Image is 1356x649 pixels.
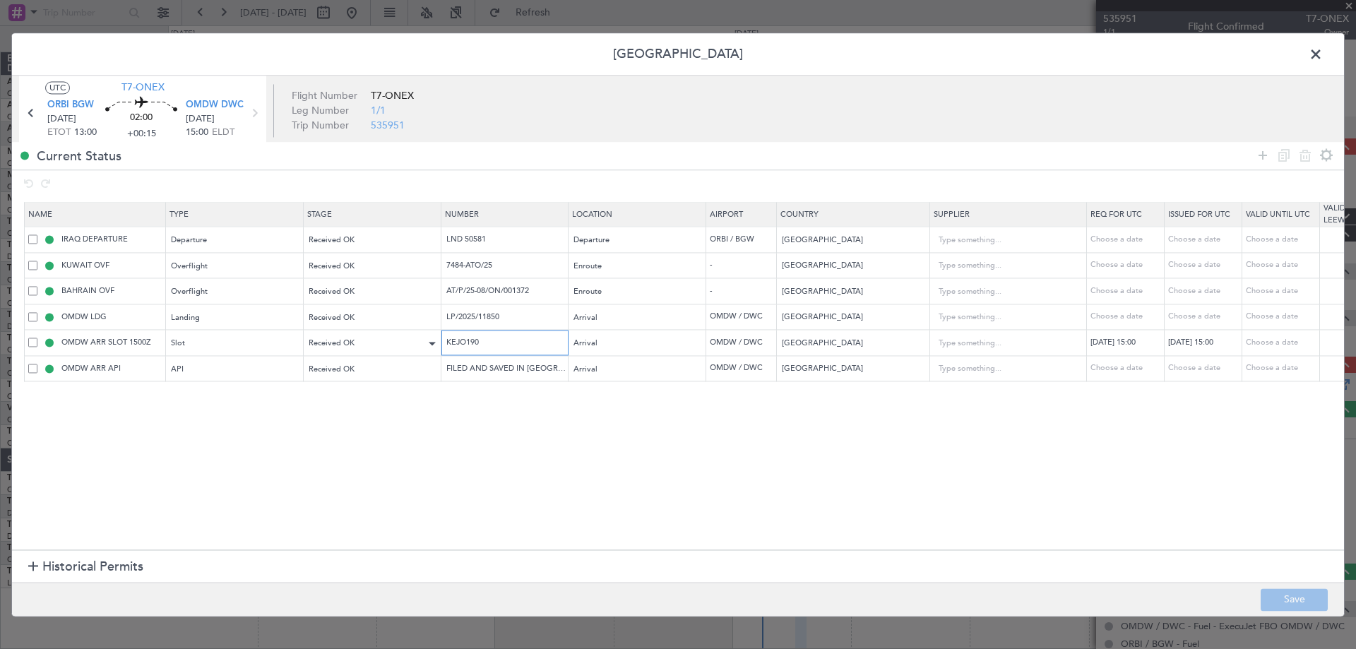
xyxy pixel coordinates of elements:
[1246,234,1319,246] div: Choose a date
[1168,209,1230,220] span: Issued For Utc
[1168,234,1242,246] div: Choose a date
[1090,209,1142,220] span: Req For Utc
[1168,311,1242,323] div: Choose a date
[1090,311,1164,323] div: Choose a date
[1246,311,1319,323] div: Choose a date
[1090,285,1164,297] div: Choose a date
[1090,337,1164,349] div: [DATE] 15:00
[12,33,1344,76] header: [GEOGRAPHIC_DATA]
[1246,363,1319,375] div: Choose a date
[1090,234,1164,246] div: Choose a date
[1246,337,1319,349] div: Choose a date
[1168,363,1242,375] div: Choose a date
[1168,337,1242,349] div: [DATE] 15:00
[1090,363,1164,375] div: Choose a date
[1246,209,1310,220] span: Valid Until Utc
[1246,285,1319,297] div: Choose a date
[1246,260,1319,272] div: Choose a date
[1168,260,1242,272] div: Choose a date
[1168,285,1242,297] div: Choose a date
[1090,260,1164,272] div: Choose a date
